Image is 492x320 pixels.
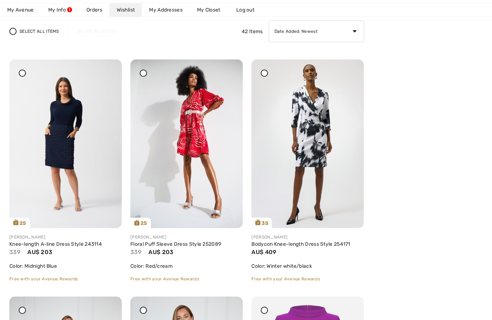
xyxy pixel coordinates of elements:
a: My Closet [190,3,228,17]
span: AU$ 409 [251,249,276,255]
div: Free with your Avenue Rewards [9,276,122,282]
span: My Avenue [7,6,34,14]
a: 25 [9,59,122,228]
a: Floral Puff Sleeve Dress Style 252089 [130,241,221,247]
div: Delete Selected [68,28,125,35]
span: 339 [9,249,21,255]
span: AU$ 203 [27,249,52,255]
div: [PERSON_NAME] [9,234,122,240]
a: My Addresses [142,3,190,17]
div: Free with your Avenue Rewards [251,276,364,282]
img: joseph-ribkoff-dresses-jumpsuits-midnight-blue_243114c_1_1ae3_search.jpg [9,59,122,228]
div: Color: Winter white/black [251,262,364,270]
a: 35 [251,59,364,228]
a: Log out [229,3,269,17]
a: Bodycon Knee-length Dress Style 254171 [251,241,350,247]
a: Knee-length A-line Dress Style 243114 [9,241,102,247]
span: Select All Items [19,28,59,35]
a: 25 [130,59,243,228]
div: [PERSON_NAME] [130,234,243,240]
img: joseph-ribkoff-dresses-jumpsuits-red-cream_252089_1_373d_search.jpg [130,59,243,228]
a: My Info [41,3,79,17]
a: Wishlist [109,3,142,17]
span: 339 [130,249,142,255]
a: Orders [79,3,109,17]
img: joseph-ribkoff-dresses-jumpsuits-winter-white-black_254171a_1_f71e_search.jpg [251,59,364,228]
div: Color: Red/cream [130,262,243,270]
span: 42 Items [242,28,263,35]
span: AU$ 203 [148,249,173,255]
div: Color: Midnight Blue [9,262,122,270]
div: [PERSON_NAME] [251,234,364,240]
div: Free with your Avenue Rewards [130,276,243,282]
